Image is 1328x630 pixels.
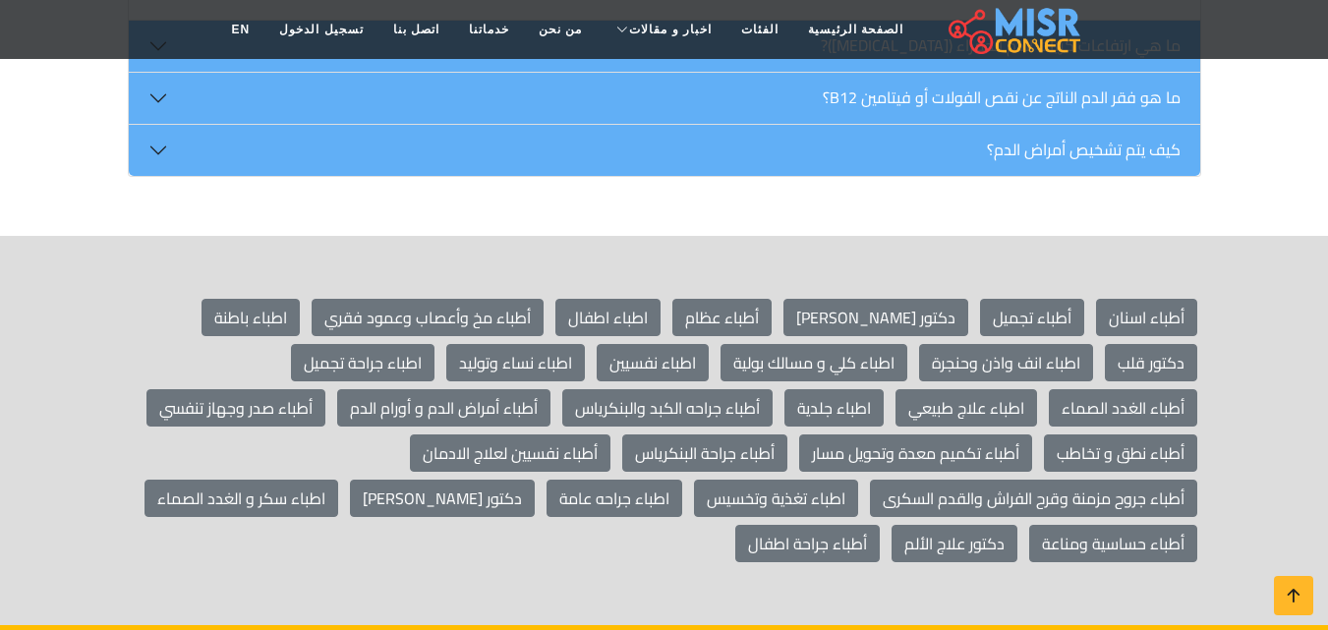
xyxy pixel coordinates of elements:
[784,389,884,427] a: اطباء جلدية
[949,5,1080,54] img: main.misr_connect
[337,389,550,427] a: أطباء أمراض الدم و أورام الدم
[410,434,610,472] a: أطباء نفسيين لعلاج الادمان
[629,21,712,38] span: اخبار و مقالات
[555,299,661,336] a: اطباء اطفال
[129,73,1200,124] button: ما هو فقر الدم الناتج عن نقص الفولات أو فيتامين B12؟
[202,299,300,336] a: اطباء باطنة
[378,11,454,48] a: اتصل بنا
[1029,525,1197,562] a: أطباء حساسية ومناعة
[524,11,597,48] a: من نحن
[870,480,1197,517] a: أطباء جروح مزمنة وقرح الفراش والقدم السكرى
[597,11,726,48] a: اخبار و مقالات
[735,525,880,562] a: أطباء جراحة اطفال
[919,344,1093,381] a: اطباء انف واذن وحنجرة
[726,11,793,48] a: الفئات
[895,389,1037,427] a: اطباء علاج طبيعي
[291,344,434,381] a: اطباء جراحة تجميل
[721,344,907,381] a: اطباء كلي و مسالك بولية
[146,389,325,427] a: أطباء صدر وجهاز تنفسي
[1105,344,1197,381] a: دكتور قلب
[1049,389,1197,427] a: أطباء الغدد الصماء
[562,389,773,427] a: أطباء جراحه الكبد والبنكرياس
[217,11,265,48] a: EN
[144,480,338,517] a: اطباء سكر و الغدد الصماء
[446,344,585,381] a: اطباء نساء وتوليد
[454,11,524,48] a: خدماتنا
[672,299,772,336] a: أطباء عظام
[799,434,1032,472] a: أطباء تكميم معدة وتحويل مسار
[892,525,1017,562] a: دكتور علاج الألم
[264,11,377,48] a: تسجيل الدخول
[129,125,1200,176] button: كيف يتم تشخيص أمراض الدم؟
[980,299,1084,336] a: أطباء تجميل
[1096,299,1197,336] a: أطباء اسنان
[793,11,918,48] a: الصفحة الرئيسية
[783,299,968,336] a: دكتور [PERSON_NAME]
[312,299,544,336] a: أطباء مخ وأعصاب وعمود فقري
[350,480,535,517] a: دكتور [PERSON_NAME]
[694,480,858,517] a: اطباء تغذية وتخسيس
[622,434,787,472] a: أطباء جراحة البنكرياس
[597,344,709,381] a: اطباء نفسيين
[1044,434,1197,472] a: أطباء نطق و تخاطب
[547,480,682,517] a: اطباء جراحه عامة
